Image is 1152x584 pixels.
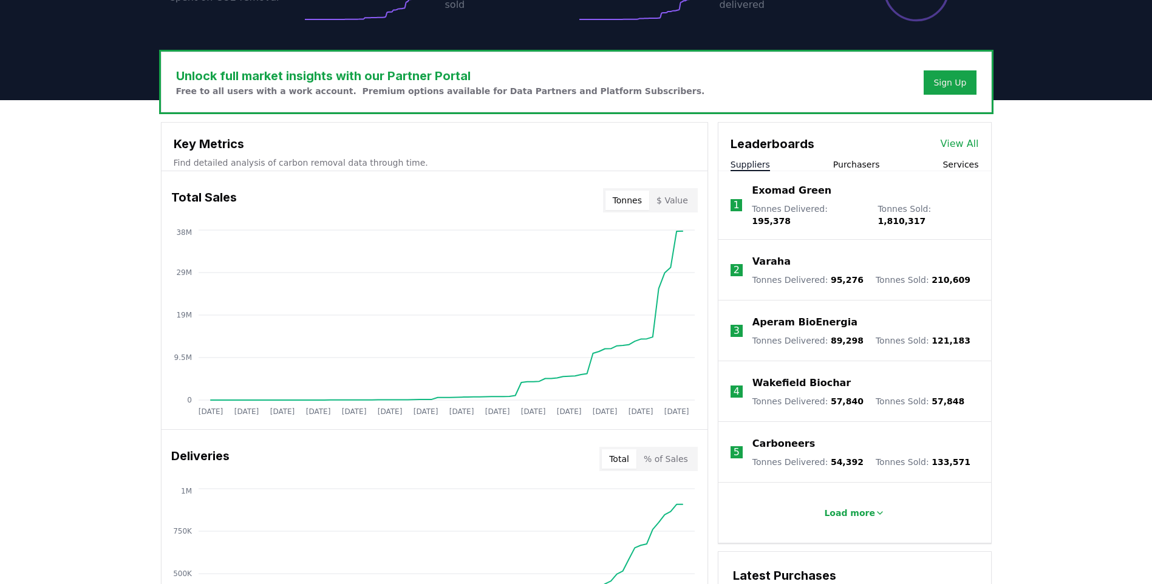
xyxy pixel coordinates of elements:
h3: Deliveries [171,447,230,471]
tspan: [DATE] [234,407,259,416]
p: 4 [734,384,740,399]
span: 89,298 [831,336,864,345]
h3: Unlock full market insights with our Partner Portal [176,67,705,85]
p: Tonnes Sold : [876,334,970,347]
button: $ Value [649,191,695,210]
span: 133,571 [932,457,970,467]
span: 121,183 [932,336,970,345]
button: Tonnes [605,191,649,210]
a: Wakefield Biochar [752,376,851,390]
span: 57,848 [932,396,964,406]
tspan: 750K [173,527,193,535]
button: Total [602,449,636,469]
p: Tonnes Delivered : [752,274,864,286]
tspan: 19M [176,311,192,319]
p: Load more [824,507,875,519]
span: 195,378 [752,216,791,226]
tspan: [DATE] [305,407,330,416]
p: 2 [734,263,740,277]
tspan: [DATE] [341,407,366,416]
tspan: 500K [173,569,193,578]
p: Tonnes Sold : [878,203,978,227]
a: View All [941,137,979,151]
p: Tonnes Delivered : [752,456,864,468]
a: Aperam BioEnergia [752,315,857,330]
tspan: [DATE] [198,407,223,416]
button: Load more [814,501,895,525]
button: % of Sales [636,449,695,469]
p: Tonnes Sold : [876,274,970,286]
button: Services [942,158,978,171]
span: 210,609 [932,275,970,285]
span: 57,840 [831,396,864,406]
button: Suppliers [731,158,770,171]
p: Tonnes Delivered : [752,395,864,407]
p: Find detailed analysis of carbon removal data through time. [174,157,695,169]
p: Tonnes Delivered : [752,334,864,347]
h3: Key Metrics [174,135,695,153]
tspan: [DATE] [628,407,653,416]
tspan: 9.5M [174,353,191,362]
tspan: 29M [176,268,192,277]
h3: Total Sales [171,188,237,212]
tspan: [DATE] [270,407,295,416]
h3: Leaderboards [731,135,814,153]
a: Exomad Green [752,183,831,198]
button: Purchasers [833,158,880,171]
tspan: [DATE] [413,407,438,416]
p: Tonnes Sold : [876,456,970,468]
p: 5 [734,445,740,460]
tspan: [DATE] [520,407,545,416]
tspan: [DATE] [592,407,617,416]
tspan: [DATE] [377,407,402,416]
tspan: [DATE] [449,407,474,416]
span: 54,392 [831,457,864,467]
p: Free to all users with a work account. Premium options available for Data Partners and Platform S... [176,85,705,97]
p: 1 [733,198,739,212]
tspan: 38M [176,228,192,237]
span: 95,276 [831,275,864,285]
a: Sign Up [933,76,966,89]
p: Tonnes Sold : [876,395,964,407]
a: Varaha [752,254,791,269]
p: 3 [734,324,740,338]
tspan: [DATE] [485,407,510,416]
tspan: 1M [181,487,192,495]
a: Carboneers [752,436,815,451]
span: 1,810,317 [878,216,925,226]
p: Tonnes Delivered : [752,203,865,227]
button: Sign Up [924,70,976,95]
tspan: [DATE] [556,407,581,416]
tspan: [DATE] [664,407,689,416]
tspan: 0 [187,396,192,404]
